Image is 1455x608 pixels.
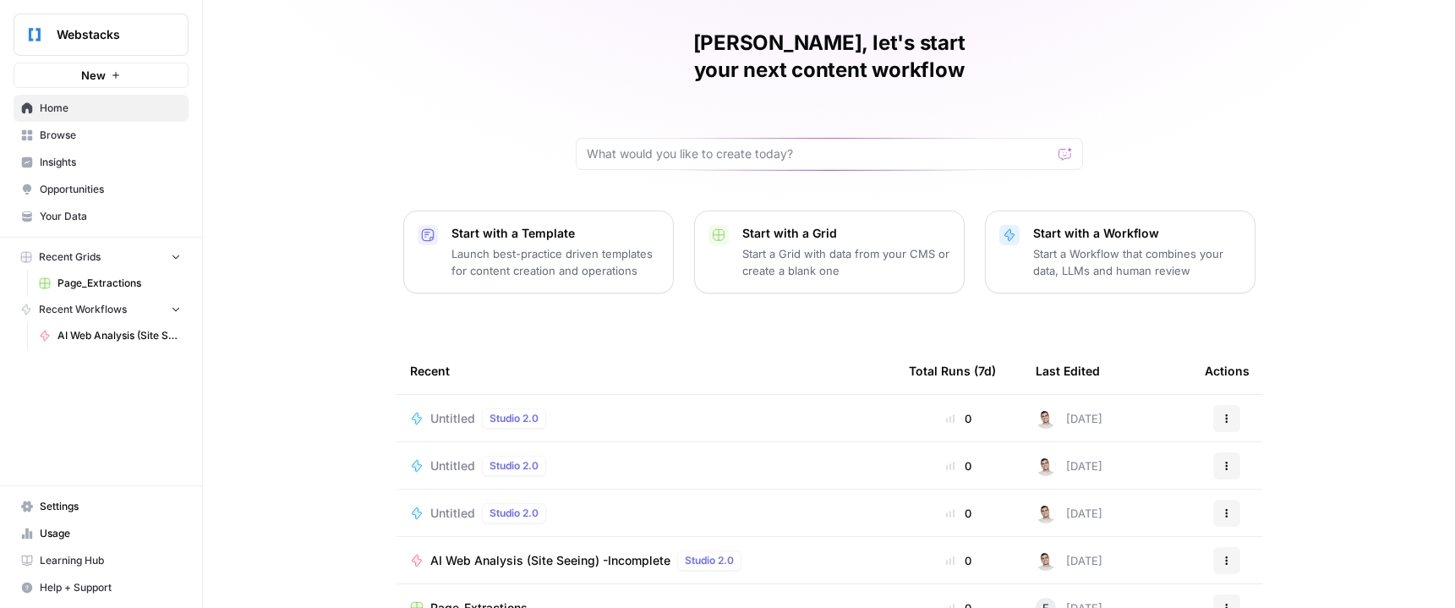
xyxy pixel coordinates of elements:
img: 0nx49tv7wi1alw5wglain1rom420 [1036,456,1056,476]
span: Page_Extractions [57,276,181,291]
p: Launch best-practice driven templates for content creation and operations [451,245,659,279]
span: New [81,67,106,84]
span: Studio 2.0 [490,411,539,426]
button: Start with a WorkflowStart a Workflow that combines your data, LLMs and human review [985,211,1255,293]
a: Home [14,95,189,122]
p: Start a Grid with data from your CMS or create a blank one [742,245,950,279]
div: 0 [909,505,1009,522]
button: Start with a TemplateLaunch best-practice driven templates for content creation and operations [403,211,674,293]
a: UntitledStudio 2.0 [410,503,882,523]
button: Workspace: Webstacks [14,14,189,56]
span: Webstacks [57,26,159,43]
span: Recent Grids [39,249,101,265]
a: AI Web Analysis (Site Seeing) -IncompleteStudio 2.0 [410,550,882,571]
a: Settings [14,493,189,520]
span: Help + Support [40,580,181,595]
span: Your Data [40,209,181,224]
div: [DATE] [1036,408,1102,429]
div: Actions [1205,348,1250,394]
button: Recent Grids [14,244,189,270]
div: 0 [909,410,1009,427]
p: Start a Workflow that combines your data, LLMs and human review [1033,245,1241,279]
h1: [PERSON_NAME], let's start your next content workflow [576,30,1083,84]
img: Webstacks Logo [19,19,50,50]
a: Usage [14,520,189,547]
a: Insights [14,149,189,176]
span: AI Web Analysis (Site Seeing) -Incomplete [57,328,181,343]
p: Start with a Workflow [1033,225,1241,242]
span: Untitled [430,410,475,427]
div: Total Runs (7d) [909,348,996,394]
div: 0 [909,552,1009,569]
div: Last Edited [1036,348,1100,394]
a: UntitledStudio 2.0 [410,408,882,429]
p: Start with a Grid [742,225,950,242]
div: [DATE] [1036,503,1102,523]
a: Page_Extractions [31,270,189,297]
div: [DATE] [1036,456,1102,476]
div: [DATE] [1036,550,1102,571]
span: Usage [40,526,181,541]
span: Home [40,101,181,116]
img: 0nx49tv7wi1alw5wglain1rom420 [1036,550,1056,571]
button: New [14,63,189,88]
span: Studio 2.0 [490,458,539,474]
span: Studio 2.0 [685,553,734,568]
img: 0nx49tv7wi1alw5wglain1rom420 [1036,503,1056,523]
span: AI Web Analysis (Site Seeing) -Incomplete [430,552,670,569]
span: Opportunities [40,182,181,197]
button: Help + Support [14,574,189,601]
span: Insights [40,155,181,170]
a: UntitledStudio 2.0 [410,456,882,476]
a: Browse [14,122,189,149]
span: Untitled [430,505,475,522]
button: Recent Workflows [14,297,189,322]
input: What would you like to create today? [587,145,1052,162]
span: Studio 2.0 [490,506,539,521]
a: Opportunities [14,176,189,203]
img: 0nx49tv7wi1alw5wglain1rom420 [1036,408,1056,429]
a: Learning Hub [14,547,189,574]
button: Start with a GridStart a Grid with data from your CMS or create a blank one [694,211,965,293]
span: Settings [40,499,181,514]
a: Your Data [14,203,189,230]
p: Start with a Template [451,225,659,242]
a: AI Web Analysis (Site Seeing) -Incomplete [31,322,189,349]
span: Untitled [430,457,475,474]
div: Recent [410,348,882,394]
span: Browse [40,128,181,143]
div: 0 [909,457,1009,474]
span: Learning Hub [40,553,181,568]
span: Recent Workflows [39,302,127,317]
